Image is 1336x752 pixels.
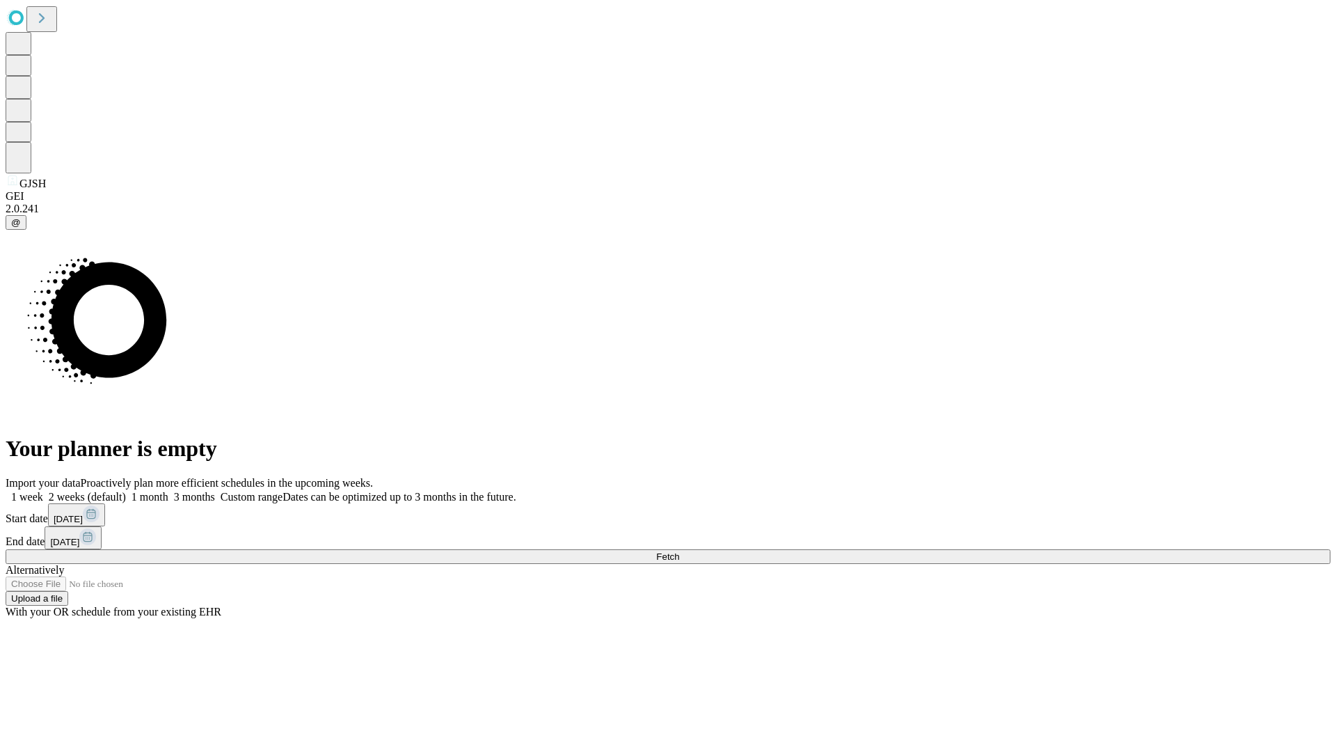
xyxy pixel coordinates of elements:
div: Start date [6,503,1330,526]
span: Import your data [6,477,81,489]
span: Fetch [656,551,679,562]
span: 2 weeks (default) [49,491,126,503]
button: Upload a file [6,591,68,606]
span: Proactively plan more efficient schedules in the upcoming weeks. [81,477,373,489]
button: Fetch [6,549,1330,564]
span: With your OR schedule from your existing EHR [6,606,221,618]
button: [DATE] [45,526,102,549]
span: @ [11,217,21,228]
span: GJSH [19,178,46,189]
button: @ [6,215,26,230]
div: 2.0.241 [6,203,1330,215]
span: [DATE] [50,537,79,547]
span: Dates can be optimized up to 3 months in the future. [283,491,516,503]
span: [DATE] [54,514,83,524]
h1: Your planner is empty [6,436,1330,462]
div: End date [6,526,1330,549]
span: Custom range [221,491,283,503]
button: [DATE] [48,503,105,526]
span: Alternatively [6,564,64,576]
span: 3 months [174,491,215,503]
span: 1 week [11,491,43,503]
span: 1 month [132,491,168,503]
div: GEI [6,190,1330,203]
